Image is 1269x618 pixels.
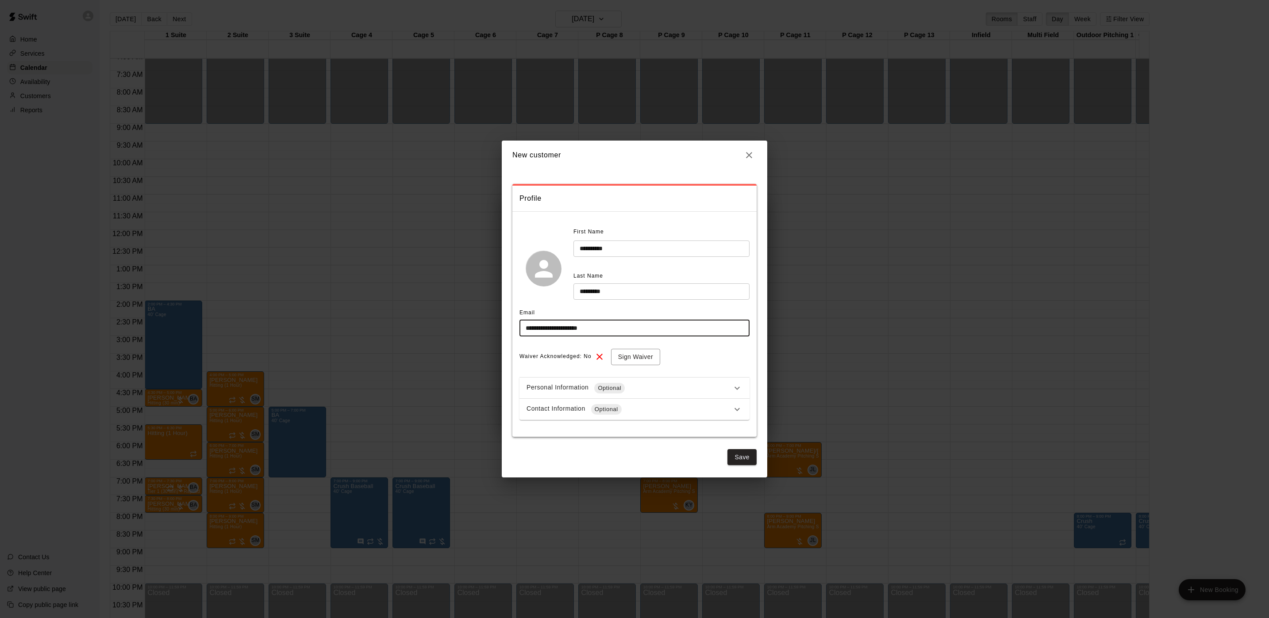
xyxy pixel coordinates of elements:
span: Waiver Acknowledged: No [519,350,592,364]
div: Personal Information [527,383,732,393]
div: Contact InformationOptional [519,399,750,420]
span: Profile [519,193,750,204]
span: First Name [573,225,604,239]
h6: New customer [512,149,561,161]
span: Optional [594,384,625,393]
span: Optional [591,405,622,414]
button: Save [727,449,757,465]
div: Personal InformationOptional [519,378,750,399]
span: Last Name [573,273,603,279]
div: Contact Information [527,404,732,415]
button: Sign Waiver [611,349,660,365]
span: Email [519,309,535,316]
